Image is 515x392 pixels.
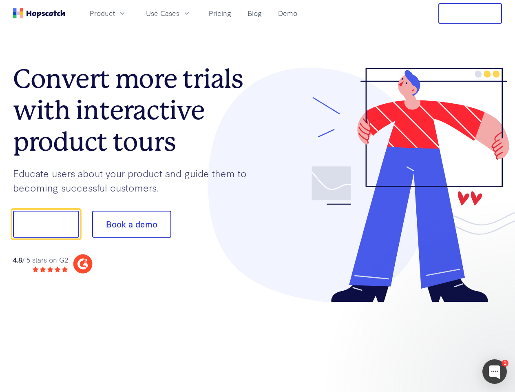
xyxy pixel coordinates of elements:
a: Demo [275,7,301,20]
p: Educate users about your product and guide them to becoming successful customers. [13,166,258,194]
div: / 5 stars on G2 [13,255,68,265]
div: 1 [502,360,508,367]
h1: Convert more trials with interactive product tours [13,63,258,157]
a: Blog [244,7,265,20]
button: Free Trial [438,3,502,24]
a: Pricing [206,7,234,20]
span: Use Cases [146,8,179,18]
button: Book a demo [92,211,171,238]
button: Product [85,7,131,20]
span: Product [90,8,115,18]
strong: 4.8 [13,255,22,264]
button: Use Cases [141,7,196,20]
a: Home [13,8,65,18]
button: Show me! [13,211,79,238]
